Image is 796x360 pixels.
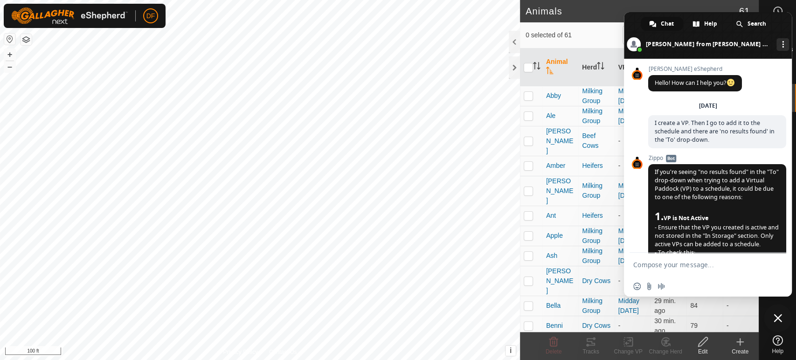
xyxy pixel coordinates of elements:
[615,48,651,86] th: VP
[582,276,610,286] div: Dry Cows
[647,347,684,356] div: Change Herd
[776,38,789,51] div: More channels
[223,348,258,356] a: Privacy Policy
[572,347,609,356] div: Tracks
[546,321,563,331] span: Benni
[655,211,708,222] span: 1.
[582,161,610,171] div: Heifers
[582,131,610,151] div: Beef Cows
[661,17,674,31] span: Chat
[546,68,554,76] p-sorticon: Activate to sort
[582,296,610,316] div: Milking Group
[648,66,742,72] span: [PERSON_NAME] eShepherd
[641,17,683,31] div: Chat
[690,302,698,309] span: 84
[655,119,775,144] span: I create a VP. Then I go to add it to the schedule and there are 'no results found' in the 'To' d...
[618,277,621,284] app-display-virtual-paddock-transition: -
[618,162,621,169] app-display-virtual-paddock-transition: -
[655,79,735,87] span: Hello! How can I help you?
[699,103,717,109] div: [DATE]
[618,322,621,329] app-display-virtual-paddock-transition: -
[723,316,759,336] td: -
[623,25,735,45] input: Search (S)
[582,181,610,201] div: Milking Group
[633,283,641,290] span: Insert an emoji
[546,301,561,311] span: Bella
[727,17,775,31] div: Search
[582,211,610,221] div: Heifers
[658,283,665,290] span: Audio message
[269,348,297,356] a: Contact Us
[542,48,578,86] th: Animal
[684,17,727,31] div: Help
[582,86,610,106] div: Milking Group
[597,63,604,71] p-sorticon: Activate to sort
[578,48,614,86] th: Herd
[748,17,766,31] span: Search
[546,161,565,171] span: Amber
[618,247,639,264] a: Midday [DATE]
[704,17,717,31] span: Help
[648,155,786,161] span: Zippo
[633,261,762,269] textarea: Compose your message...
[546,176,575,206] span: [PERSON_NAME]
[618,137,621,145] app-display-virtual-paddock-transition: -
[654,297,676,314] span: Sep 10, 2025, 4:33 PM
[505,346,516,356] button: i
[654,317,676,334] span: Sep 10, 2025, 4:32 PM
[690,322,698,329] span: 79
[11,7,128,24] img: Gallagher Logo
[546,111,555,121] span: Ale
[618,212,621,219] app-display-virtual-paddock-transition: -
[759,332,796,358] a: Help
[21,34,32,45] button: Map Layers
[618,227,639,244] a: Midday [DATE]
[533,63,540,71] p-sorticon: Activate to sort
[546,126,575,156] span: [PERSON_NAME]
[146,11,155,21] span: DF
[618,87,639,104] a: Midday [DATE]
[645,283,653,290] span: Send a file
[546,348,562,355] span: Delete
[4,61,15,72] button: –
[546,266,575,296] span: [PERSON_NAME]
[582,321,610,331] div: Dry Cows
[609,347,647,356] div: Change VP
[723,296,759,316] td: -
[526,30,623,40] span: 0 selected of 61
[618,182,639,199] a: Midday [DATE]
[4,49,15,60] button: +
[4,34,15,45] button: Reset Map
[546,211,556,221] span: Ant
[582,106,610,126] div: Milking Group
[772,348,783,354] span: Help
[684,347,721,356] div: Edit
[764,304,792,332] div: Close chat
[582,246,610,266] div: Milking Group
[526,6,739,17] h2: Animals
[582,226,610,246] div: Milking Group
[546,91,561,101] span: Abby
[546,251,557,261] span: Ash
[664,214,708,222] span: VP is Not Active
[618,297,639,314] a: Midday [DATE]
[739,4,749,18] span: 61
[510,346,512,354] span: i
[721,347,759,356] div: Create
[546,231,563,241] span: Apple
[666,155,676,162] span: Bot
[618,107,639,125] a: Midday [DATE]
